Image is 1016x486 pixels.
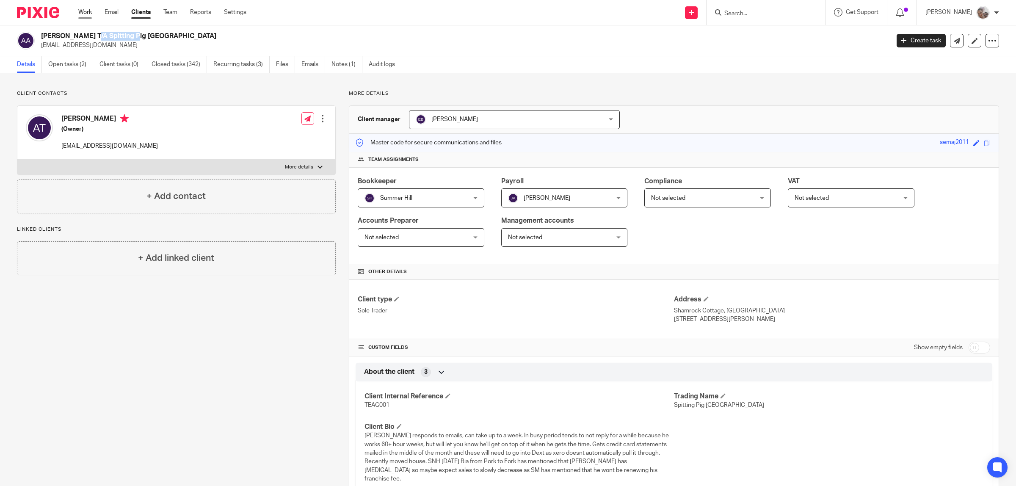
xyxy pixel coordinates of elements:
h5: (Owner) [61,125,158,133]
p: Shamrock Cottage, [GEOGRAPHIC_DATA] [674,307,990,315]
a: Recurring tasks (3) [213,56,270,73]
h4: Client type [358,295,674,304]
a: Settings [224,8,246,17]
a: Reports [190,8,211,17]
h4: CUSTOM FIELDS [358,344,674,351]
span: Bookkeeper [358,178,397,185]
span: Team assignments [368,156,419,163]
span: Get Support [846,9,878,15]
a: Files [276,56,295,73]
input: Search [723,10,800,18]
p: [STREET_ADDRESS][PERSON_NAME] [674,315,990,323]
span: [PERSON_NAME] responds to emails, can take up to a week. In busy period tends to not reply for a ... [364,433,669,482]
h3: Client manager [358,115,400,124]
h2: [PERSON_NAME] T/A Spitting Pig [GEOGRAPHIC_DATA] [41,32,715,41]
span: Not selected [795,195,829,201]
p: [EMAIL_ADDRESS][DOMAIN_NAME] [41,41,884,50]
span: VAT [788,178,800,185]
a: Emails [301,56,325,73]
p: More details [285,164,313,171]
a: Create task [897,34,946,47]
span: Spitting Pig [GEOGRAPHIC_DATA] [674,402,764,408]
img: svg%3E [364,193,375,203]
a: Team [163,8,177,17]
span: TEAG001 [364,402,389,408]
i: Primary [120,114,129,123]
h4: Client Internal Reference [364,392,674,401]
p: Linked clients [17,226,336,233]
a: Work [78,8,92,17]
img: svg%3E [416,114,426,124]
h4: Address [674,295,990,304]
img: svg%3E [26,114,53,141]
span: Other details [368,268,407,275]
h4: + Add contact [146,190,206,203]
a: Open tasks (2) [48,56,93,73]
span: Summer Hill [380,195,412,201]
span: About the client [364,367,414,376]
a: Clients [131,8,151,17]
p: Sole Trader [358,307,674,315]
p: [EMAIL_ADDRESS][DOMAIN_NAME] [61,142,158,150]
span: Not selected [364,235,399,240]
p: Master code for secure communications and files [356,138,502,147]
span: Accounts Preparer [358,217,419,224]
span: [PERSON_NAME] [431,116,478,122]
a: Closed tasks (342) [152,56,207,73]
span: Compliance [644,178,682,185]
div: semaj2011 [940,138,969,148]
span: Not selected [508,235,542,240]
img: me.jpg [976,6,990,19]
p: More details [349,90,999,97]
span: Payroll [501,178,524,185]
img: svg%3E [17,32,35,50]
a: Details [17,56,42,73]
p: [PERSON_NAME] [925,8,972,17]
span: Management accounts [501,217,574,224]
h4: + Add linked client [138,251,214,265]
h4: [PERSON_NAME] [61,114,158,125]
a: Client tasks (0) [99,56,145,73]
h4: Trading Name [674,392,983,401]
img: svg%3E [508,193,518,203]
span: 3 [424,368,428,376]
h4: Client Bio [364,422,674,431]
a: Notes (1) [331,56,362,73]
img: Pixie [17,7,59,18]
a: Audit logs [369,56,401,73]
span: Not selected [651,195,685,201]
span: [PERSON_NAME] [524,195,570,201]
p: Client contacts [17,90,336,97]
a: Email [105,8,119,17]
label: Show empty fields [914,343,963,352]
